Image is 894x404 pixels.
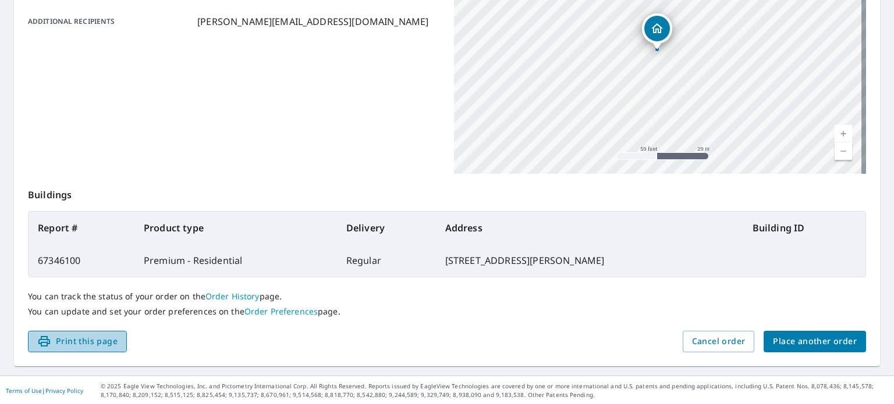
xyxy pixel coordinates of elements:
[244,306,318,317] a: Order Preferences
[835,142,852,160] a: Current Level 19, Zoom Out
[337,212,436,244] th: Delivery
[101,382,888,399] p: © 2025 Eagle View Technologies, Inc. and Pictometry International Corp. All Rights Reserved. Repo...
[764,331,866,352] button: Place another order
[6,387,83,394] p: |
[134,212,337,244] th: Product type
[28,291,866,302] p: You can track the status of your order on the page.
[436,244,743,277] td: [STREET_ADDRESS][PERSON_NAME]
[28,174,866,211] p: Buildings
[743,212,865,244] th: Building ID
[28,331,127,352] button: Print this page
[773,334,857,349] span: Place another order
[45,387,83,395] a: Privacy Policy
[6,387,42,395] a: Terms of Use
[683,331,755,352] button: Cancel order
[337,244,436,277] td: Regular
[28,306,866,317] p: You can update and set your order preferences on the page.
[692,334,746,349] span: Cancel order
[197,15,428,28] p: [PERSON_NAME][EMAIL_ADDRESS][DOMAIN_NAME]
[29,244,134,277] td: 67346100
[436,212,743,244] th: Address
[642,13,672,49] div: Dropped pin, building 1, Residential property, 128 Cassidy Rd Normal, IL 61761
[37,334,118,349] span: Print this page
[28,15,193,28] p: Additional recipients
[29,212,134,244] th: Report #
[134,244,337,277] td: Premium - Residential
[835,125,852,142] a: Current Level 19, Zoom In
[205,291,260,302] a: Order History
